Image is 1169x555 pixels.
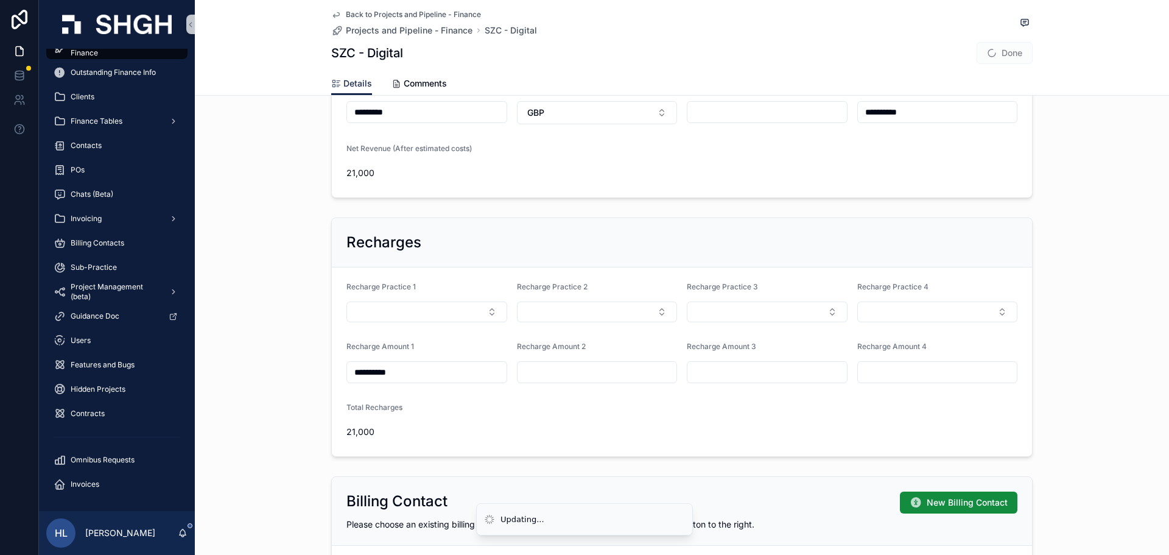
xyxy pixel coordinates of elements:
span: Recharge Amount 2 [517,342,586,351]
button: Select Button [517,302,678,322]
a: Users [46,330,188,352]
span: Contracts [71,409,105,419]
a: Project Management (beta) [46,281,188,303]
span: Projects and Pipeline - Finance [346,24,472,37]
span: Details [343,77,372,90]
p: [PERSON_NAME] [85,527,155,539]
a: Chats (Beta) [46,183,188,205]
div: scrollable content [39,49,195,511]
a: Invoices [46,473,188,495]
span: Chats (Beta) [71,189,113,199]
img: App logo [62,15,172,34]
a: SZC - Digital [485,24,537,37]
span: Recharge Amount 1 [346,342,414,351]
span: Users [71,336,91,345]
span: Project Management (beta) [71,282,160,302]
span: Hidden Projects [71,384,125,394]
h2: Billing Contact [346,492,448,511]
span: Sub-Practice [71,263,117,272]
span: Net Revenue (After estimated costs) [346,144,472,153]
span: Recharge Practice 2 [517,282,588,291]
a: Finance Tables [46,110,188,132]
span: Finance Tables [71,116,122,126]
a: Sub-Practice [46,256,188,278]
a: Billing Contacts [46,232,188,254]
span: Please choose an existing billing contact for this client or create a new one with the button to ... [346,519,754,529]
button: Select Button [346,302,507,322]
a: Outstanding Finance Info [46,62,188,83]
h1: SZC - Digital [331,44,403,62]
a: Features and Bugs [46,354,188,376]
span: Invoicing [71,214,102,224]
a: Back to Projects and Pipeline - Finance [331,10,481,19]
a: Invoicing [46,208,188,230]
div: Updating... [500,514,544,526]
button: Select Button [687,302,848,322]
span: Billing Contacts [71,238,124,248]
span: 21,000 [346,426,507,438]
a: Omnibus Requests [46,449,188,471]
span: Clients [71,92,94,102]
span: HL [55,526,68,540]
span: Total Recharges [346,403,402,412]
span: Invoices [71,479,99,489]
a: POs [46,159,188,181]
a: Contracts [46,403,188,425]
button: New Billing Contact [900,492,1017,514]
span: Recharge Amount 4 [857,342,927,351]
a: Comments [391,72,447,97]
span: Features and Bugs [71,360,135,370]
button: Select Button [857,302,1018,322]
a: Projects and Pipeline - Finance [331,24,472,37]
span: Recharge Practice 3 [687,282,758,291]
span: Outstanding Finance Info [71,68,156,77]
span: Omnibus Requests [71,455,135,465]
h2: Recharges [346,233,421,252]
span: Recharge Practice 4 [857,282,929,291]
a: Hidden Projects [46,378,188,400]
span: New Billing Contact [927,497,1008,509]
span: 21,000 [346,167,507,179]
span: Recharge Practice 1 [346,282,416,291]
a: Clients [46,86,188,108]
span: GBP [527,107,544,119]
span: POs [71,165,85,175]
span: Recharge Amount 3 [687,342,756,351]
span: Comments [404,77,447,90]
span: Guidance Doc [71,311,119,321]
a: Contacts [46,135,188,157]
a: Guidance Doc [46,305,188,327]
button: Select Button [517,101,678,124]
span: Contacts [71,141,102,150]
span: Back to Projects and Pipeline - Finance [346,10,481,19]
a: Details [331,72,372,96]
